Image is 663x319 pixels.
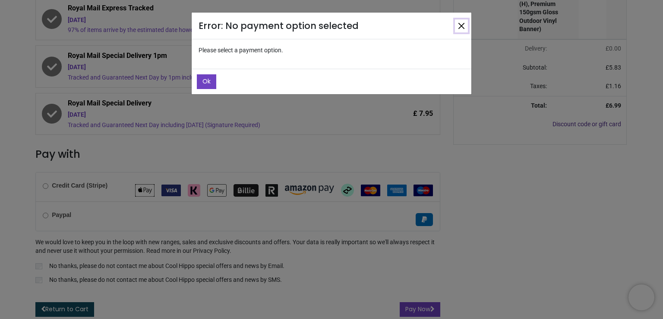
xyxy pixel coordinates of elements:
[202,77,211,86] span: Ok
[197,74,216,89] button: Ok
[628,284,654,310] iframe: Brevo live chat
[199,19,363,32] h4: Error: No payment option selected
[455,19,468,32] button: Close
[192,39,471,62] p: Please select a payment option.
